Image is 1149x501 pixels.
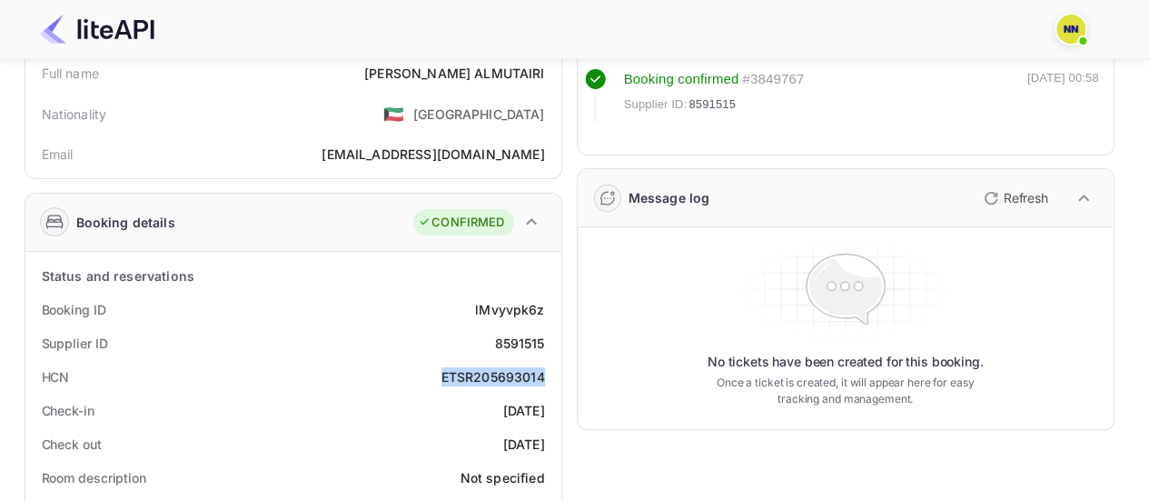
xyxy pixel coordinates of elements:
[624,95,688,114] span: Supplier ID:
[503,435,545,454] div: [DATE]
[42,105,107,124] div: Nationality
[42,334,108,353] div: Supplier ID
[413,105,545,124] div: [GEOGRAPHIC_DATA]
[322,145,544,164] div: [EMAIL_ADDRESS][DOMAIN_NAME]
[624,69,739,90] div: Booking confirmed
[494,334,544,353] div: 8591515
[1056,15,1085,44] img: N/A N/A
[629,188,710,207] div: Message log
[441,367,545,386] div: ETSR205693014
[1004,188,1048,207] p: Refresh
[461,468,545,487] div: Not specified
[40,15,154,44] img: LiteAPI Logo
[42,300,106,319] div: Booking ID
[688,95,736,114] span: 8591515
[475,300,544,319] div: lMvyvpk6z
[364,64,544,83] div: [PERSON_NAME] ALMUTAIRI
[42,435,102,454] div: Check out
[503,401,545,420] div: [DATE]
[76,213,175,232] div: Booking details
[42,64,99,83] div: Full name
[42,468,146,487] div: Room description
[702,375,989,407] p: Once a ticket is created, it will appear here for easy tracking and management.
[42,401,94,420] div: Check-in
[742,69,804,90] div: # 3849767
[42,367,70,386] div: HCN
[1027,69,1099,122] div: [DATE] 00:58
[42,266,194,286] div: Status and reservations
[383,97,404,130] span: United States
[708,353,984,371] p: No tickets have been created for this booking.
[418,214,504,232] div: CONFIRMED
[42,145,74,164] div: Email
[973,184,1055,213] button: Refresh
